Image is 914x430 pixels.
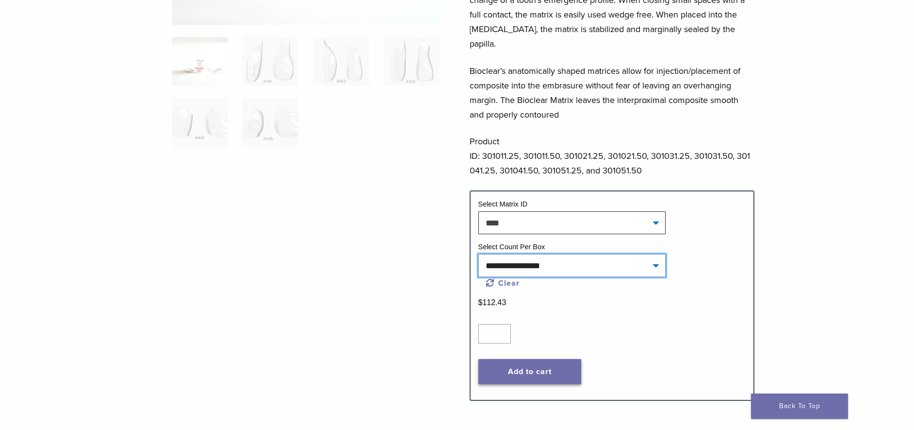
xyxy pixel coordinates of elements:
img: Original Anterior Matrix - A Series - Image 6 [243,98,298,147]
span: $ [478,298,483,307]
a: Clear [486,278,520,288]
img: Anterior-Original-A-Series-Matrices-324x324.jpg [172,37,228,86]
p: Bioclear’s anatomically shaped matrices allow for injection/placement of composite into the embra... [470,64,755,122]
button: Add to cart [478,359,581,384]
bdi: 112.43 [478,298,506,307]
a: Back To Top [751,394,848,419]
img: Original Anterior Matrix - A Series - Image 3 [313,37,369,86]
img: Original Anterior Matrix - A Series - Image 2 [243,37,298,86]
img: Original Anterior Matrix - A Series - Image 5 [172,98,228,147]
img: Original Anterior Matrix - A Series - Image 4 [384,37,440,86]
p: Product ID: 301011.25, 301011.50, 301021.25, 301021.50, 301031.25, 301031.50, 301041.25, 301041.5... [470,134,755,178]
label: Select Matrix ID [478,200,528,208]
label: Select Count Per Box [478,243,545,251]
